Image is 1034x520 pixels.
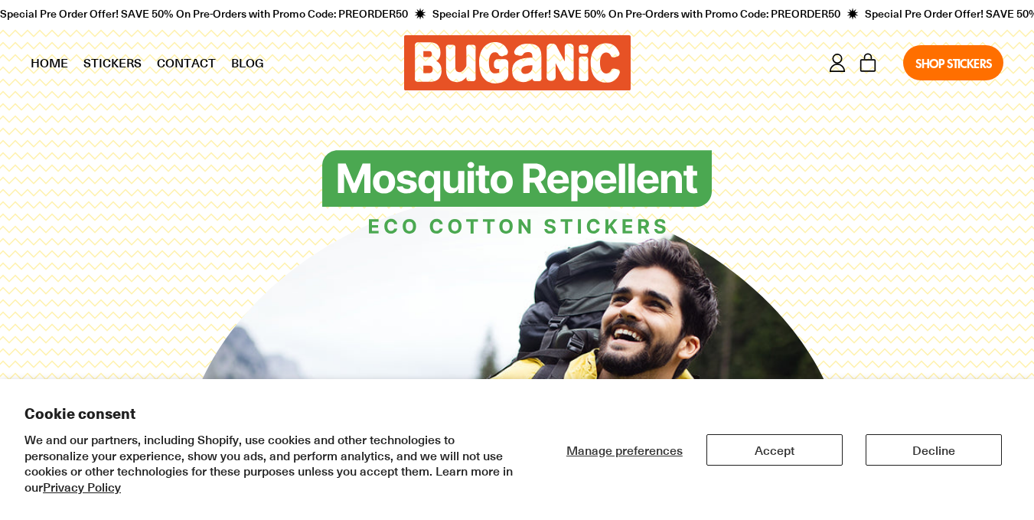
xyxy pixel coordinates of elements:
img: Buganic [322,150,711,236]
span: Manage preferences [566,442,683,458]
a: Stickers [76,44,149,82]
span: Special Pre Order Offer! SAVE 50% On Pre-Orders with Promo Code: PREORDER50 [366,6,774,21]
a: Blog [223,44,272,82]
h2: Cookie consent [24,404,517,424]
button: Decline [866,434,1002,466]
button: Accept [706,434,843,466]
a: Home [23,44,76,82]
a: Shop Stickers [903,45,1003,80]
a: Privacy Policy [43,479,121,495]
p: We and our partners, including Shopify, use cookies and other technologies to personalize your ex... [24,432,517,495]
a: Contact [149,44,223,82]
button: Manage preferences [566,434,683,466]
a: Buganic Buganic [404,35,631,90]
